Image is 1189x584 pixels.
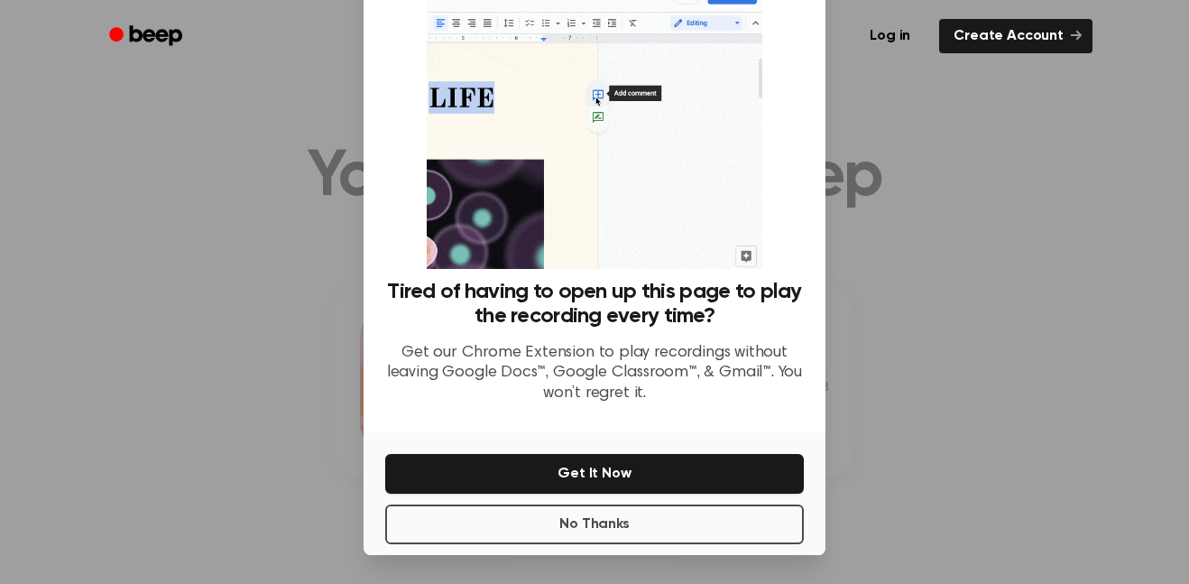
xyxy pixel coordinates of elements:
[385,343,804,404] p: Get our Chrome Extension to play recordings without leaving Google Docs™, Google Classroom™, & Gm...
[939,19,1092,53] a: Create Account
[385,505,804,544] button: No Thanks
[852,15,928,57] a: Log in
[385,454,804,494] button: Get It Now
[385,280,804,329] h3: Tired of having to open up this page to play the recording every time?
[97,19,198,54] a: Beep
